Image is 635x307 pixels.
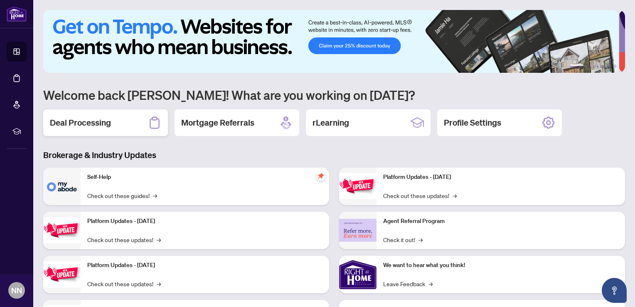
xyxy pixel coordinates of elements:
span: → [153,191,157,200]
img: Platform Updates - June 23, 2025 [339,173,377,199]
a: Check out these updates!→ [87,279,161,288]
a: Check it out!→ [383,235,423,244]
p: Agent Referral Program [383,217,618,226]
p: Platform Updates - [DATE] [87,261,322,270]
span: → [157,235,161,244]
p: Self-Help [87,173,322,182]
button: 5 [607,64,610,68]
p: Platform Updates - [DATE] [87,217,322,226]
h2: Mortgage Referrals [181,117,254,129]
button: 2 [587,64,590,68]
p: We want to hear what you think! [383,261,618,270]
a: Check out these updates!→ [87,235,161,244]
img: Agent Referral Program [339,219,377,242]
span: → [157,279,161,288]
a: Check out these updates!→ [383,191,457,200]
img: Platform Updates - September 16, 2025 [43,217,81,243]
button: Open asap [602,278,627,303]
span: → [418,235,423,244]
h3: Brokerage & Industry Updates [43,149,625,161]
a: Leave Feedback→ [383,279,433,288]
h2: Deal Processing [50,117,111,129]
img: logo [7,6,27,22]
span: NN [11,285,22,296]
button: 1 [570,64,583,68]
img: We want to hear what you think! [339,256,377,293]
span: pushpin [316,171,326,181]
span: → [428,279,433,288]
button: 6 [613,64,617,68]
img: Slide 0 [43,10,619,73]
img: Self-Help [43,168,81,205]
h1: Welcome back [PERSON_NAME]! What are you working on [DATE]? [43,87,625,103]
button: 3 [593,64,597,68]
h2: Profile Settings [444,117,501,129]
button: 4 [600,64,603,68]
a: Check out these guides!→ [87,191,157,200]
img: Platform Updates - July 21, 2025 [43,261,81,287]
span: → [453,191,457,200]
p: Platform Updates - [DATE] [383,173,618,182]
h2: rLearning [313,117,349,129]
